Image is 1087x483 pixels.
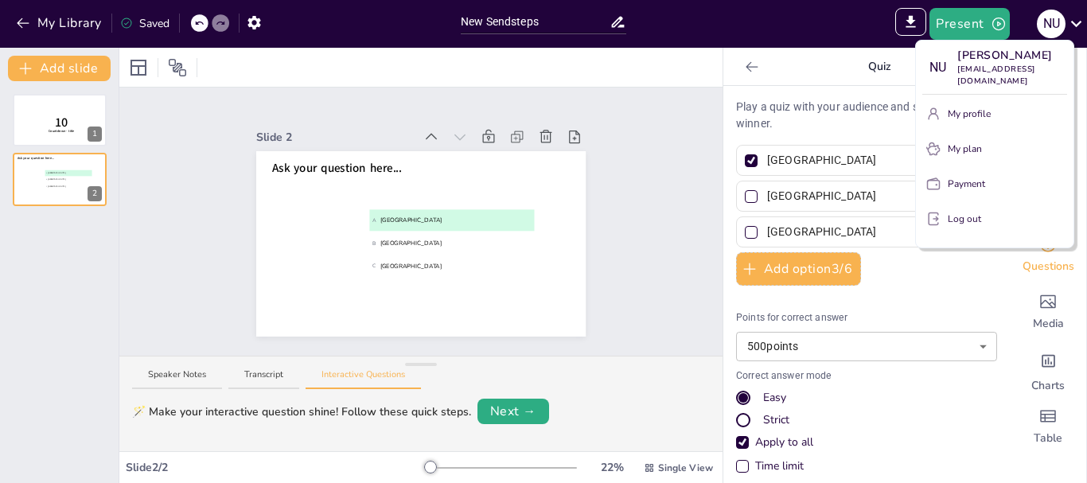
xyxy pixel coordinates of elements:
button: Log out [922,206,1067,232]
p: Payment [948,177,985,191]
p: [PERSON_NAME] [957,47,1067,64]
button: My plan [922,136,1067,162]
div: N U [922,53,951,82]
p: My profile [948,107,991,121]
button: My profile [922,101,1067,127]
p: [EMAIL_ADDRESS][DOMAIN_NAME] [957,64,1067,88]
button: Payment [922,171,1067,197]
p: Log out [948,212,981,226]
p: My plan [948,142,982,156]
